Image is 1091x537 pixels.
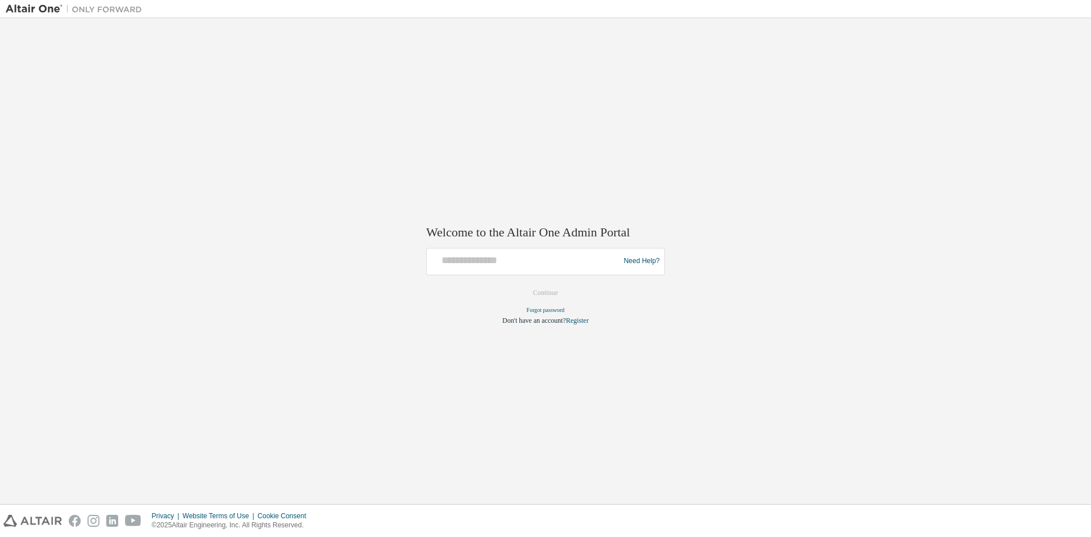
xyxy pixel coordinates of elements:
[152,511,182,521] div: Privacy
[88,515,99,527] img: instagram.svg
[502,317,566,324] span: Don't have an account?
[106,515,118,527] img: linkedin.svg
[624,261,660,262] a: Need Help?
[6,3,148,15] img: Altair One
[182,511,257,521] div: Website Terms of Use
[152,521,313,530] p: © 2025 Altair Engineering, Inc. All Rights Reserved.
[527,307,565,313] a: Forgot password
[426,225,665,241] h2: Welcome to the Altair One Admin Portal
[566,317,589,324] a: Register
[257,511,313,521] div: Cookie Consent
[125,515,141,527] img: youtube.svg
[69,515,81,527] img: facebook.svg
[3,515,62,527] img: altair_logo.svg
